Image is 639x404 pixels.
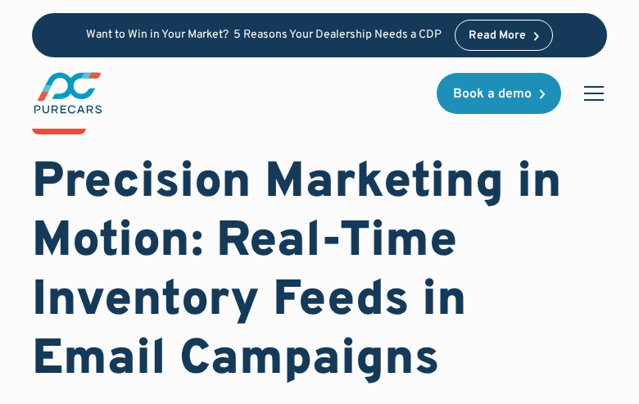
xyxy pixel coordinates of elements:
div: Read More [469,30,526,42]
p: Want to Win in Your Market? 5 Reasons Your Dealership Needs a CDP [86,29,442,43]
h1: Precision Marketing in Motion: Real-Time Inventory Feeds in Email Campaigns [32,154,607,390]
a: Book a demo [437,73,561,114]
a: main [32,70,104,116]
div: menu [574,74,607,113]
a: Read More [455,20,553,51]
div: Book a demo [453,88,532,101]
img: purecars logo [32,70,104,116]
